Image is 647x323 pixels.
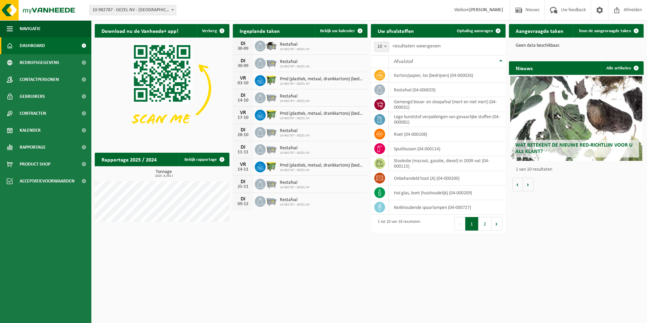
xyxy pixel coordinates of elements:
div: DI [236,58,250,64]
span: Restafval [280,42,310,47]
label: resultaten weergeven [393,43,441,49]
button: Next [492,217,502,231]
p: Geen data beschikbaar. [516,43,637,48]
span: 2025: 8,361 t [98,174,229,178]
span: Bedrijfsgegevens [20,54,59,71]
a: Bekijk rapportage [179,153,229,166]
h2: Uw afvalstoffen [371,24,421,37]
h2: Nieuws [509,61,539,74]
img: WB-1100-HPE-GN-50 [266,109,277,120]
span: Pmd (plastiek, metaal, drankkartons) (bedrijven) [280,77,364,82]
button: Vorige [512,178,523,191]
td: karton/papier, los (bedrijven) (04-000026) [389,68,506,83]
span: 10-982787 - GEZEL NV [280,65,310,69]
span: Navigatie [20,20,41,37]
div: DI [236,179,250,185]
td: hol glas, bont (huishoudelijk) (04-000209) [389,186,506,200]
span: Afvalstof [394,59,413,64]
img: WB-2500-GAL-GY-01 [266,143,277,155]
button: Volgende [523,178,534,191]
img: WB-1100-HPE-GN-50 [266,74,277,86]
span: 10-982787 - GEZEL NV - BUGGENHOUT [90,5,176,15]
span: Product Shop [20,156,50,173]
img: WB-2500-GAL-GY-01 [266,57,277,68]
span: 10-982787 - GEZEL NV [280,168,364,172]
h3: Tonnage [98,170,229,178]
h2: Ingeplande taken [233,24,287,37]
div: 11-11 [236,150,250,155]
div: 14-11 [236,167,250,172]
div: 30-09 [236,64,250,68]
img: WB-2500-GAL-GY-01 [266,126,277,137]
div: VR [236,76,250,81]
td: lege kunststof verpakkingen van gevaarlijke stoffen (04-000081) [389,112,506,127]
span: 10-982787 - GEZEL NV [280,151,310,155]
div: 09-12 [236,202,250,207]
img: WB-2500-GAL-GY-01 [266,178,277,189]
td: gemengd bouw- en sloopafval (inert en niet inert) (04-000031) [389,97,506,112]
span: 10 [375,42,389,51]
span: Contracten [20,105,46,122]
span: 10-982787 - GEZEL NV [280,203,310,207]
div: 30-09 [236,46,250,51]
span: Wat betekent de nieuwe RED-richtlijn voor u als klant? [515,143,632,154]
div: VR [236,162,250,167]
span: Restafval [280,146,310,151]
img: WB-2500-GAL-GY-01 [266,195,277,207]
img: Download de VHEPlus App [95,38,229,139]
span: 10-982787 - GEZEL NV [280,116,364,121]
span: Restafval [280,180,310,186]
td: onbehandeld hout (A) (04-000200) [389,171,506,186]
div: DI [236,127,250,133]
div: DI [236,41,250,46]
span: Acceptatievoorwaarden [20,173,74,190]
span: Gebruikers [20,88,45,105]
td: restafval (04-000029) [389,83,506,97]
span: Restafval [280,59,310,65]
strong: [PERSON_NAME] [469,7,503,13]
span: Pmd (plastiek, metaal, drankkartons) (bedrijven) [280,111,364,116]
td: stookolie (mazout, gasolie, diesel) in 200lt-vat (04-000115) [389,156,506,171]
span: 10-982787 - GEZEL NV [280,134,310,138]
a: Wat betekent de nieuwe RED-richtlijn voor u als klant? [510,76,642,161]
td: kwikhoudende spaarlampen (04-000727) [389,200,506,215]
h2: Rapportage 2025 / 2024 [95,153,163,166]
h2: Aangevraagde taken [509,24,570,37]
div: DI [236,93,250,98]
span: 10-982787 - GEZEL NV [280,82,364,86]
div: VR [236,110,250,115]
a: Bekijk uw kalender [315,24,367,38]
span: Pmd (plastiek, metaal, drankkartons) (bedrijven) [280,163,364,168]
div: 1 tot 10 van 18 resultaten [374,216,420,231]
div: DI [236,196,250,202]
div: 17-10 [236,115,250,120]
div: 25-11 [236,185,250,189]
button: Previous [454,217,465,231]
span: Kalender [20,122,41,139]
span: Restafval [280,197,310,203]
span: Toon de aangevraagde taken [579,29,631,33]
span: Verberg [202,29,217,33]
p: 1 van 10 resultaten [516,167,640,172]
h2: Download nu de Vanheede+ app! [95,24,185,37]
span: Dashboard [20,37,45,54]
img: WB-5000-GAL-GY-01 [266,40,277,51]
span: 10-982787 - GEZEL NV [280,186,310,190]
span: 10-982787 - GEZEL NV [280,47,310,51]
button: 2 [478,217,492,231]
div: 14-10 [236,98,250,103]
span: Contactpersonen [20,71,59,88]
button: 1 [465,217,478,231]
td: spuitbussen (04-000114) [389,142,506,156]
a: Alle artikelen [601,61,643,75]
img: WB-1100-HPE-GN-50 [266,160,277,172]
span: 10 [374,42,389,52]
div: DI [236,145,250,150]
span: Bekijk uw kalender [320,29,355,33]
span: Restafval [280,94,310,99]
span: 10-982787 - GEZEL NV - BUGGENHOUT [89,5,176,15]
span: 10-982787 - GEZEL NV [280,99,310,103]
span: Rapportage [20,139,46,156]
div: 28-10 [236,133,250,137]
a: Ophaling aanvragen [451,24,505,38]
